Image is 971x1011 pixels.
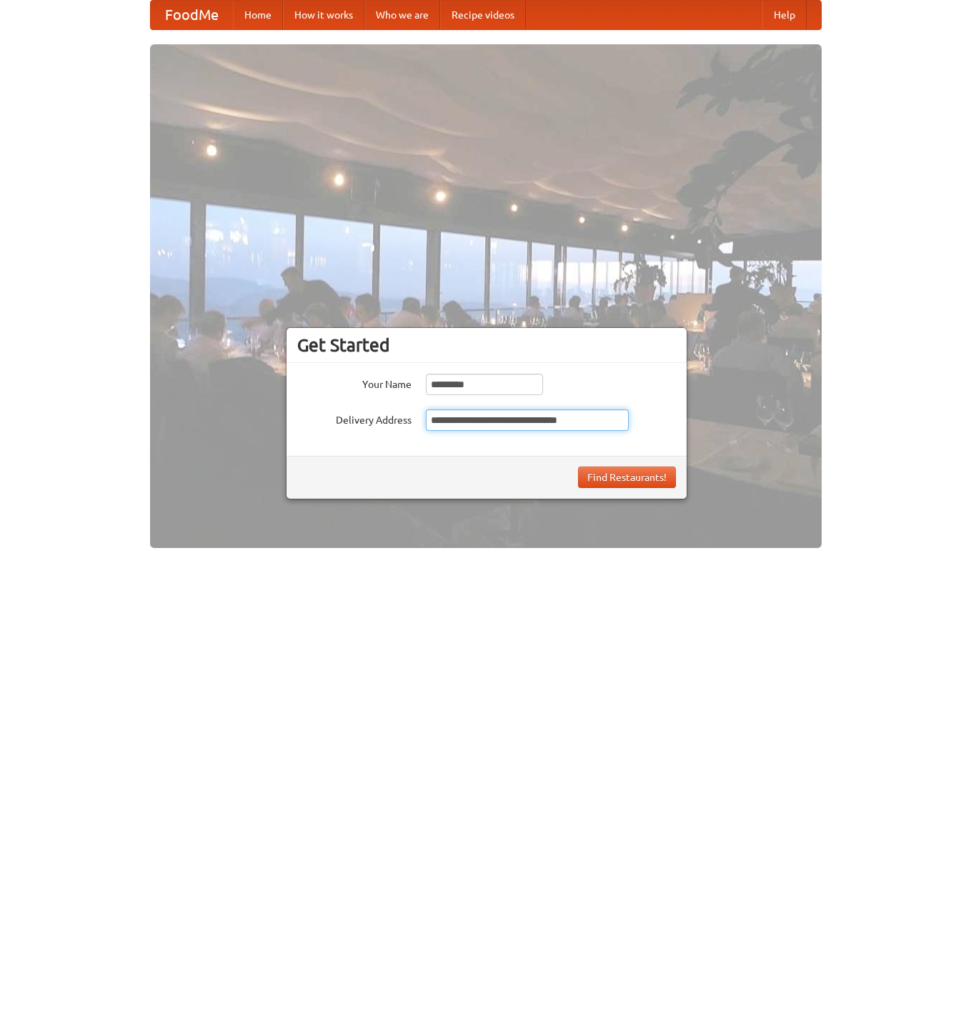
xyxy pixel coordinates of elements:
button: Find Restaurants! [578,467,676,488]
a: Help [762,1,807,29]
a: How it works [283,1,364,29]
a: Who we are [364,1,440,29]
h3: Get Started [297,334,676,356]
label: Your Name [297,374,412,392]
label: Delivery Address [297,409,412,427]
a: Recipe videos [440,1,526,29]
a: FoodMe [151,1,233,29]
a: Home [233,1,283,29]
